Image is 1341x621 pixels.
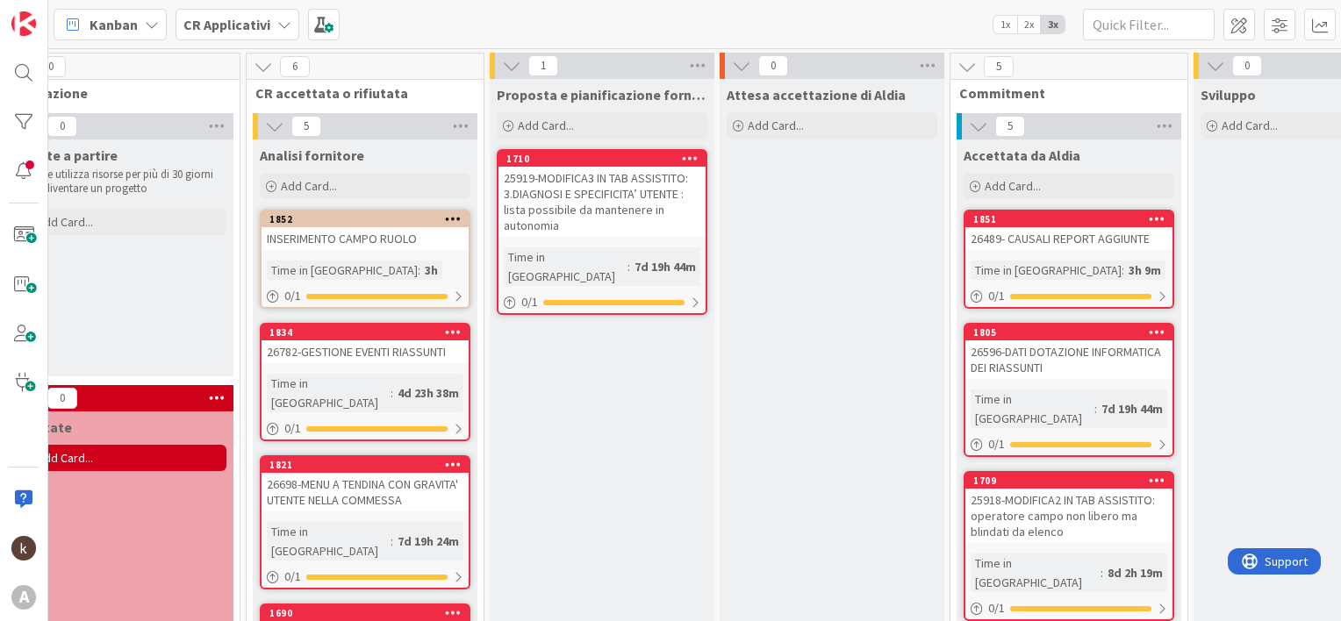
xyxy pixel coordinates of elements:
[498,167,706,237] div: 25919-MODIFICA3 IN TAB ASSISTITO: 3.DIAGNOSI E SPECIFICITA’ UTENTE : lista possibile da mantenere...
[1094,399,1097,418] span: :
[995,116,1025,137] span: 5
[47,388,77,409] span: 0
[391,383,393,403] span: :
[1017,16,1041,33] span: 2x
[11,84,218,102] span: Valutazione
[90,14,138,35] span: Kanban
[965,325,1172,340] div: 1805
[965,285,1172,307] div: 0/1
[420,261,442,280] div: 3h
[965,227,1172,250] div: 26489- CAUSALI REPORT AGGIUNTE
[262,457,469,473] div: 1821
[965,433,1172,455] div: 0/1
[11,585,36,610] div: A
[255,84,462,102] span: CR accettata o rifiutata
[391,532,393,551] span: :
[284,287,301,305] span: 0 / 1
[965,489,1172,543] div: 25918-MODIFICA2 IN TAB ASSISTITO: operatore campo non libero ma blindati da elenco
[262,285,469,307] div: 0/1
[269,607,469,619] div: 1690
[393,532,463,551] div: 7d 19h 24m
[971,553,1101,592] div: Time in [GEOGRAPHIC_DATA]
[19,168,223,196] p: CR che utilizza risorse per più di 30 giorni deve diventare un progetto
[269,213,469,225] div: 1852
[284,419,301,438] span: 0 / 1
[262,566,469,588] div: 0/1
[988,287,1005,305] span: 0 / 1
[262,340,469,363] div: 26782-GESTIONE EVENTI RIASSUNTI
[965,325,1172,379] div: 180526596-DATI DOTAZIONE INFORMATICA DEI RIASSUNTI
[506,153,706,165] div: 1710
[284,567,301,586] span: 0 / 1
[37,3,80,24] span: Support
[183,16,270,33] b: CR Applicativi
[1122,261,1124,280] span: :
[262,211,469,250] div: 1852INSERIMENTO CAMPO RUOLO
[498,151,706,167] div: 1710
[11,11,36,36] img: Visit kanbanzone.com
[262,473,469,511] div: 26698-MENU A TENDINA CON GRAVITA' UTENTE NELLA COMMESSA
[965,340,1172,379] div: 26596-DATI DOTAZIONE INFORMATICA DEI RIASSUNTI
[498,291,706,313] div: 0/1
[37,450,93,466] span: Add Card...
[1097,399,1167,418] div: 7d 19h 44m
[262,325,469,363] div: 183426782-GESTIONE EVENTI RIASSUNTI
[1124,261,1165,280] div: 3h 9m
[498,151,706,237] div: 171025919-MODIFICA3 IN TAB ASSISTITO: 3.DIAGNOSI E SPECIFICITA’ UTENTE : lista possibile da mante...
[291,116,321,137] span: 5
[971,389,1094,428] div: Time in [GEOGRAPHIC_DATA]
[1201,86,1256,103] span: Sviluppo
[748,118,804,133] span: Add Card...
[1083,9,1215,40] input: Quick Filter...
[959,84,1165,102] span: Commitment
[973,213,1172,225] div: 1851
[267,261,418,280] div: Time in [GEOGRAPHIC_DATA]
[1041,16,1065,33] span: 3x
[627,257,630,276] span: :
[16,146,118,164] span: Pronte a partire
[37,214,93,230] span: Add Card...
[267,522,391,560] div: Time in [GEOGRAPHIC_DATA]
[993,16,1017,33] span: 1x
[281,178,337,194] span: Add Card...
[965,597,1172,619] div: 0/1
[36,56,66,77] span: 0
[518,118,574,133] span: Add Card...
[988,435,1005,453] span: 0 / 1
[497,86,707,103] span: Proposta e pianificazione fornitore
[727,86,906,103] span: Attesa accettazione di Aldia
[965,473,1172,489] div: 1709
[269,326,469,339] div: 1834
[267,374,391,412] div: Time in [GEOGRAPHIC_DATA]
[262,418,469,439] div: 0/1
[758,55,788,76] span: 0
[418,261,420,280] span: :
[262,457,469,511] div: 182126698-MENU A TENDINA CON GRAVITA' UTENTE NELLA COMMESSA
[985,178,1041,194] span: Add Card...
[280,56,310,77] span: 6
[393,383,463,403] div: 4d 23h 38m
[973,326,1172,339] div: 1805
[988,599,1005,617] span: 0 / 1
[965,473,1172,543] div: 170925918-MODIFICA2 IN TAB ASSISTITO: operatore campo non libero ma blindati da elenco
[11,536,36,560] img: kh
[528,55,558,76] span: 1
[1232,55,1262,76] span: 0
[965,211,1172,227] div: 1851
[1101,563,1103,582] span: :
[965,211,1172,250] div: 185126489- CAUSALI REPORT AGGIUNTE
[262,605,469,621] div: 1690
[984,56,1014,77] span: 5
[269,459,469,471] div: 1821
[973,475,1172,487] div: 1709
[504,247,627,286] div: Time in [GEOGRAPHIC_DATA]
[964,146,1080,164] span: Accettata da Aldia
[262,227,469,250] div: INSERIMENTO CAMPO RUOLO
[1222,118,1278,133] span: Add Card...
[521,293,538,311] span: 0 / 1
[262,325,469,340] div: 1834
[262,211,469,227] div: 1852
[1103,563,1167,582] div: 8d 2h 19m
[260,146,364,164] span: Analisi fornitore
[971,261,1122,280] div: Time in [GEOGRAPHIC_DATA]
